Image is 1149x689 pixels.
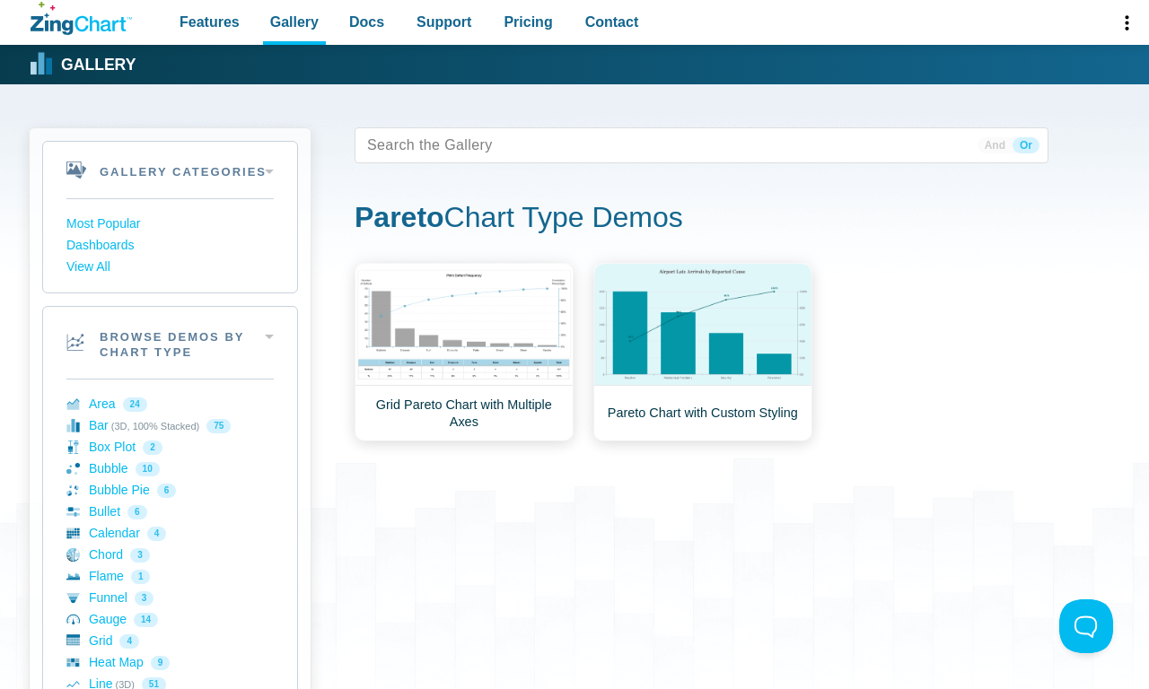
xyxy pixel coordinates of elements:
[355,263,574,441] a: Grid Pareto Chart with Multiple Axes
[504,10,552,34] span: Pricing
[31,2,132,35] a: ZingChart Logo. Click to return to the homepage
[66,214,274,235] a: Most Popular
[1059,599,1113,653] iframe: Toggle Customer Support
[43,307,297,379] h2: Browse Demos By Chart Type
[978,137,1013,153] span: And
[417,10,471,34] span: Support
[1013,137,1039,153] span: Or
[355,199,1048,240] h1: Chart Type Demos
[66,235,274,257] a: Dashboards
[349,10,384,34] span: Docs
[585,10,639,34] span: Contact
[61,57,136,74] strong: Gallery
[270,10,319,34] span: Gallery
[180,10,240,34] span: Features
[43,142,297,198] h2: Gallery Categories
[355,201,444,233] strong: Pareto
[593,263,812,441] a: Pareto Chart with Custom Styling
[66,257,274,278] a: View All
[31,51,136,78] a: Gallery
